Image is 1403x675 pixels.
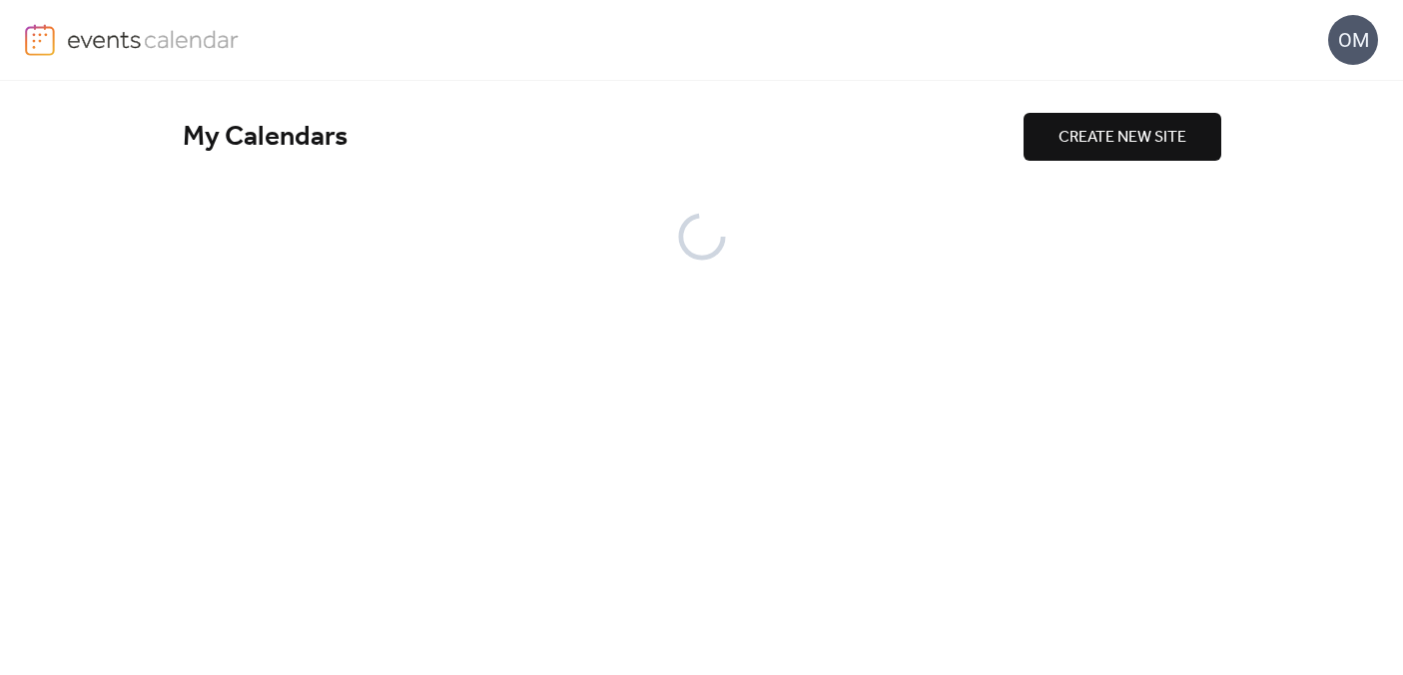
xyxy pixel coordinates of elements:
img: logo [25,24,55,56]
img: logo-type [67,24,240,54]
div: My Calendars [183,120,1024,155]
div: OM [1328,15,1378,65]
span: CREATE NEW SITE [1058,126,1186,150]
button: CREATE NEW SITE [1024,113,1221,161]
